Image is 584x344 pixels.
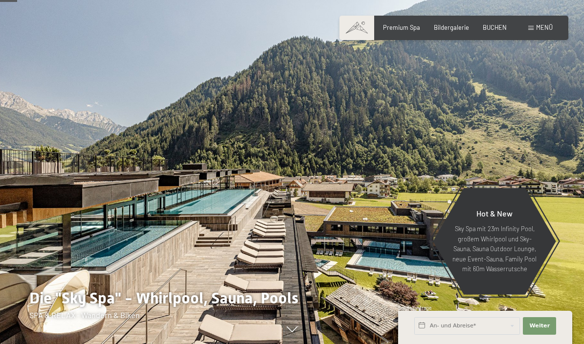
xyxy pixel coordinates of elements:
[523,317,556,335] button: Weiter
[434,23,469,31] a: Bildergalerie
[476,209,513,218] span: Hot & New
[432,188,557,295] a: Hot & New Sky Spa mit 23m Infinity Pool, großem Whirlpool und Sky-Sauna, Sauna Outdoor Lounge, ne...
[383,23,420,31] a: Premium Spa
[536,23,553,31] span: Menü
[398,305,432,311] span: Schnellanfrage
[452,224,537,274] p: Sky Spa mit 23m Infinity Pool, großem Whirlpool und Sky-Sauna, Sauna Outdoor Lounge, neue Event-S...
[483,23,507,31] a: BUCHEN
[529,322,550,330] span: Weiter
